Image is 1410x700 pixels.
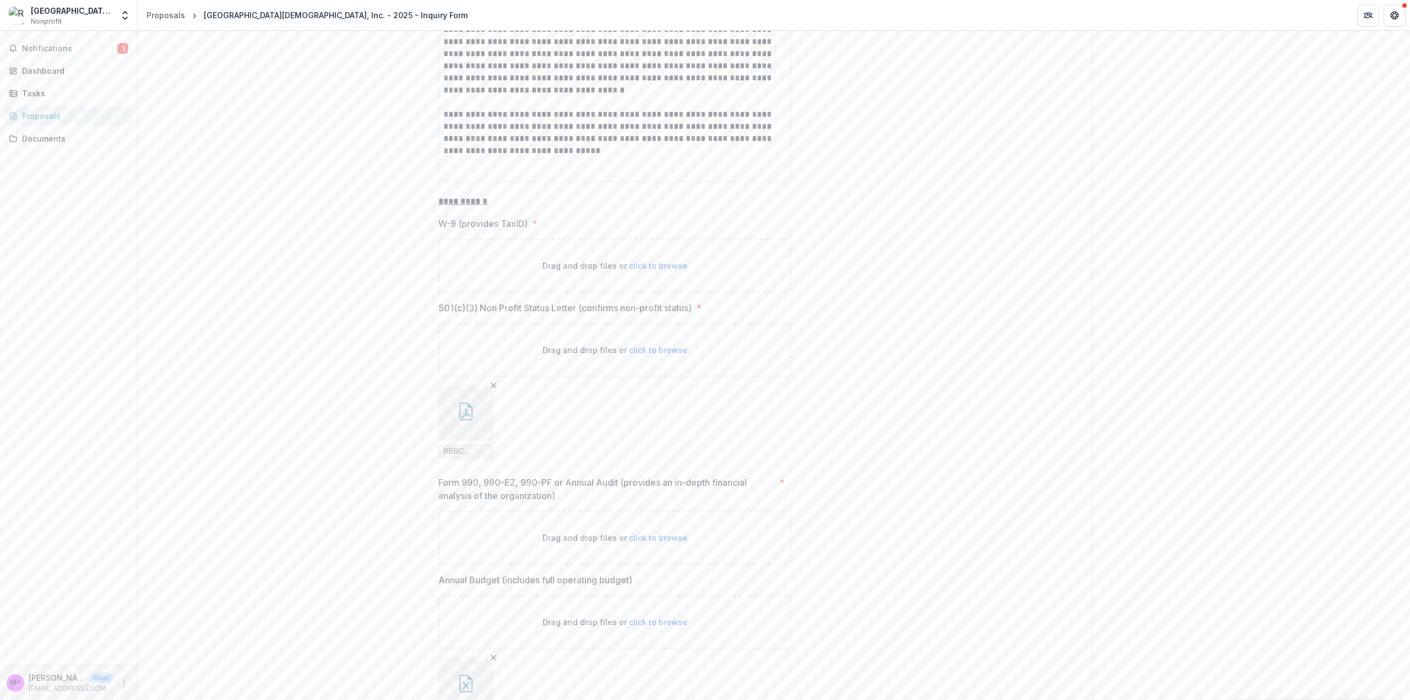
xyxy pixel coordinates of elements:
span: Nonprofit [31,17,62,26]
div: Marcus Hunt <mahunt@gmail.com> [10,679,21,686]
p: [EMAIL_ADDRESS][DOMAIN_NAME] [29,683,113,693]
p: [PERSON_NAME] <[EMAIL_ADDRESS][DOMAIN_NAME]> [29,672,86,683]
div: Remove FileRBBC Nonprofit.pdf [438,386,493,458]
div: Proposals [22,110,124,122]
button: Partners [1357,4,1379,26]
button: Open entity switcher [117,4,133,26]
p: W-9 (provides TaxID) [438,217,528,230]
img: Reedy Branch Baptist Church, Inc. [9,7,26,24]
p: Drag and drop files or [543,616,687,628]
span: Notifications [22,44,117,53]
button: Get Help [1384,4,1406,26]
p: Annual Budget (includes full operating budget) [438,573,632,587]
a: Proposals [142,7,189,23]
span: click to browse [629,345,687,355]
nav: breadcrumb [142,7,472,23]
span: RBBC Nonprofit.pdf [443,447,489,456]
p: User [90,673,113,683]
button: Notifications1 [4,40,133,57]
div: Tasks [22,88,124,99]
span: click to browse [629,533,687,542]
a: Documents [4,129,133,148]
button: More [117,676,131,690]
div: Proposals [147,9,185,21]
p: Form 990, 990-EZ, 990-PF or Annual Audit (provides an in-depth financial analysis of the organiza... [438,476,775,502]
div: [GEOGRAPHIC_DATA][DEMOGRAPHIC_DATA], Inc. [31,5,113,17]
div: Dashboard [22,65,124,77]
div: [GEOGRAPHIC_DATA][DEMOGRAPHIC_DATA], Inc. - 2025 - Inquiry Form [204,9,468,21]
span: 1 [117,43,128,54]
p: Drag and drop files or [543,532,687,544]
button: Remove File [487,379,500,392]
p: Drag and drop files or [543,344,687,356]
span: click to browse [629,617,687,627]
span: click to browse [629,261,687,270]
div: Documents [22,133,124,144]
a: Tasks [4,84,133,102]
button: Remove File [487,651,500,664]
p: 501(c)(3) Non Profit Status Letter (confirms non-profit status) [438,301,692,314]
p: Drag and drop files or [543,260,687,272]
a: Dashboard [4,62,133,80]
a: Proposals [4,107,133,125]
